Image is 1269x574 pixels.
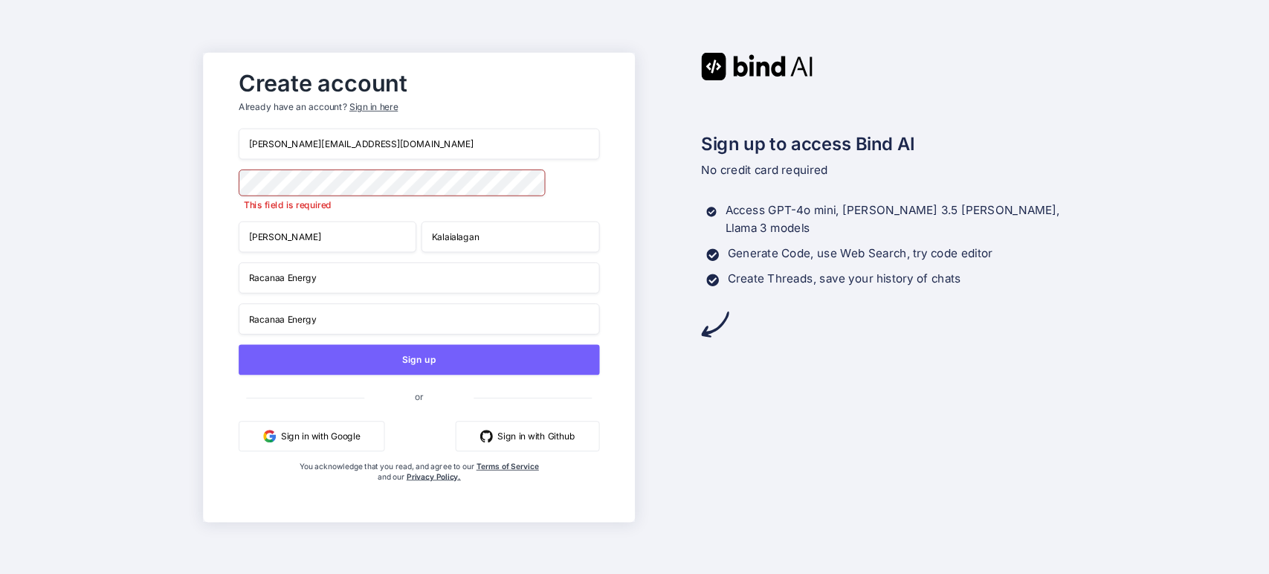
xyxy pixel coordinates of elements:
[406,471,460,481] a: Privacy Policy.
[239,262,599,293] input: Your company name
[701,310,729,338] img: arrow
[422,221,599,252] input: Last Name
[701,52,813,80] img: Bind AI logo
[263,430,276,442] img: google
[239,198,599,210] p: This field is required
[725,201,1066,237] p: Access GPT-4o mini, [PERSON_NAME] 3.5 [PERSON_NAME], Llama 3 models
[701,161,1066,179] p: No credit card required
[476,461,538,471] a: Terms of Service
[239,128,599,159] input: Email
[364,381,474,412] span: or
[455,421,599,451] button: Sign in with Github
[349,100,397,113] div: Sign in here
[701,131,1066,158] h2: Sign up to access Bind AI
[299,461,539,512] div: You acknowledge that you read, and agree to our and our
[479,430,492,442] img: github
[239,303,599,335] input: Company website
[239,344,599,375] button: Sign up
[239,221,416,252] input: First Name
[239,421,384,451] button: Sign in with Google
[727,245,992,262] p: Generate Code, use Web Search, try code editor
[239,73,599,93] h2: Create account
[239,100,599,113] p: Already have an account?
[727,270,960,288] p: Create Threads, save your history of chats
